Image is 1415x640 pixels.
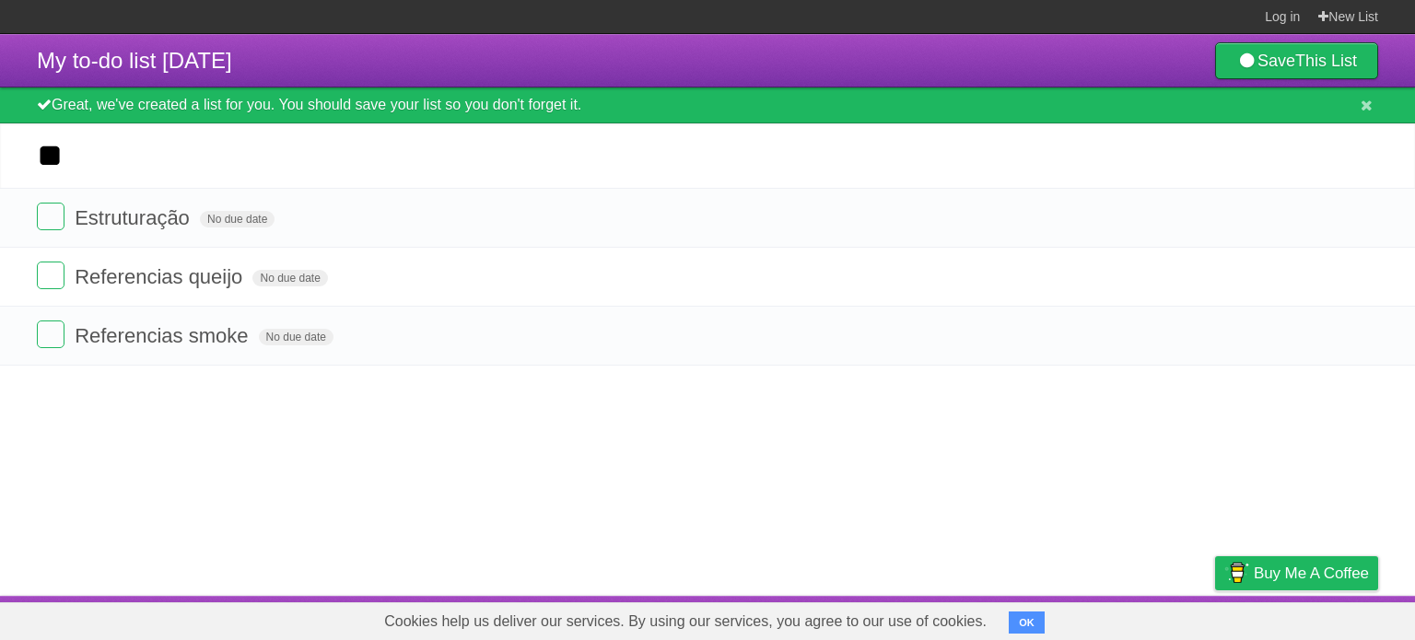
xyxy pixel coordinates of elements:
a: About [970,600,1009,635]
img: Buy me a coffee [1224,557,1249,588]
label: Done [37,262,64,289]
label: Done [37,203,64,230]
span: My to-do list [DATE] [37,48,232,73]
a: Terms [1128,600,1169,635]
a: SaveThis List [1215,42,1378,79]
span: Cookies help us deliver our services. By using our services, you agree to our use of cookies. [366,603,1005,640]
span: Buy me a coffee [1254,557,1369,589]
b: This List [1295,52,1357,70]
span: Referencias queijo [75,265,247,288]
label: Done [37,320,64,348]
a: Suggest a feature [1262,600,1378,635]
span: No due date [200,211,275,227]
span: No due date [252,270,327,286]
button: OK [1009,611,1045,634]
span: Referencias smoke [75,324,252,347]
a: Buy me a coffee [1215,556,1378,590]
a: Developers [1031,600,1105,635]
span: No due date [259,329,333,345]
a: Privacy [1191,600,1239,635]
span: Estruturação [75,206,194,229]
